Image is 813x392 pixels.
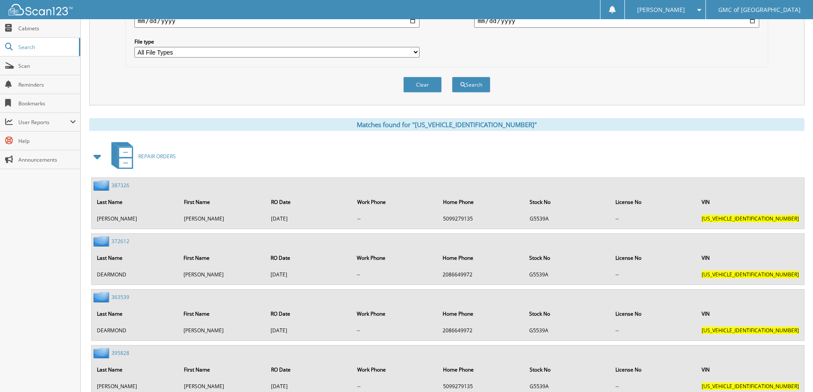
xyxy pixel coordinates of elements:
td: -- [353,267,437,282]
td: [DATE] [266,267,352,282]
th: Last Name [93,193,179,211]
th: License No [611,361,696,378]
th: License No [611,305,696,322]
img: scan123-logo-white.svg [9,4,73,15]
td: -- [353,212,438,226]
td: G5539A [525,267,610,282]
input: start [134,14,420,28]
th: VIN [697,305,803,322]
th: Stock No [525,249,610,267]
img: folder2.png [93,180,111,191]
td: -- [353,323,437,337]
td: G5539A [525,323,610,337]
a: 363539 [111,293,129,301]
span: Scan [18,62,76,70]
span: [PERSON_NAME] [637,7,685,12]
td: [DATE] [266,323,352,337]
td: DEARMOND [93,267,178,282]
td: 5099279135 [439,212,525,226]
td: DEARMOND [93,323,178,337]
td: 2086649972 [438,267,524,282]
span: Bookmarks [18,100,76,107]
td: [PERSON_NAME] [179,323,265,337]
th: License No [611,193,696,211]
th: Work Phone [353,305,437,322]
span: [US_VEHICLE_IDENTIFICATION_NUMBER] [702,271,799,278]
th: First Name [180,361,266,378]
th: Work Phone [353,249,437,267]
span: [US_VEHICLE_IDENTIFICATION_NUMBER] [702,327,799,334]
th: Last Name [93,249,178,267]
th: VIN [697,193,803,211]
th: Home Phone [438,305,524,322]
div: Matches found for "[US_VEHICLE_IDENTIFICATION_NUMBER]" [89,118,804,131]
img: folder2.png [93,348,111,358]
th: First Name [179,305,265,322]
th: RO Date [266,249,352,267]
a: REPAIR ORDERS [106,139,176,173]
button: Search [452,77,490,93]
td: [PERSON_NAME] [93,212,179,226]
span: Search [18,44,75,51]
span: GMC of [GEOGRAPHIC_DATA] [718,7,801,12]
th: First Name [179,249,265,267]
label: File type [134,38,420,45]
th: Work Phone [353,361,438,378]
th: Home Phone [438,249,524,267]
a: 387326 [111,182,129,189]
span: Reminders [18,81,76,88]
a: 395828 [111,349,129,357]
th: Last Name [93,361,179,378]
th: RO Date [267,193,352,211]
th: Work Phone [353,193,438,211]
td: G5539A [525,212,611,226]
span: Help [18,137,76,145]
span: REPAIR ORDERS [138,153,176,160]
a: 372612 [111,238,129,245]
td: [DATE] [267,212,352,226]
span: User Reports [18,119,70,126]
th: Stock No [525,361,611,378]
td: -- [611,323,696,337]
button: Clear [403,77,442,93]
th: Last Name [93,305,178,322]
th: Home Phone [439,361,525,378]
iframe: Chat Widget [770,351,813,392]
th: First Name [180,193,266,211]
th: License No [611,249,696,267]
th: Home Phone [439,193,525,211]
th: VIN [697,249,803,267]
td: 2086649972 [438,323,524,337]
th: Stock No [525,305,610,322]
img: folder2.png [93,292,111,302]
input: end [474,14,759,28]
th: VIN [697,361,803,378]
span: [US_VEHICLE_IDENTIFICATION_NUMBER] [702,383,799,390]
span: Announcements [18,156,76,163]
th: RO Date [266,305,352,322]
img: folder2.png [93,236,111,247]
td: -- [611,267,696,282]
span: [US_VEHICLE_IDENTIFICATION_NUMBER] [702,215,799,222]
span: Cabinets [18,25,76,32]
th: Stock No [525,193,611,211]
td: [PERSON_NAME] [180,212,266,226]
td: -- [611,212,696,226]
td: [PERSON_NAME] [179,267,265,282]
th: RO Date [267,361,352,378]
